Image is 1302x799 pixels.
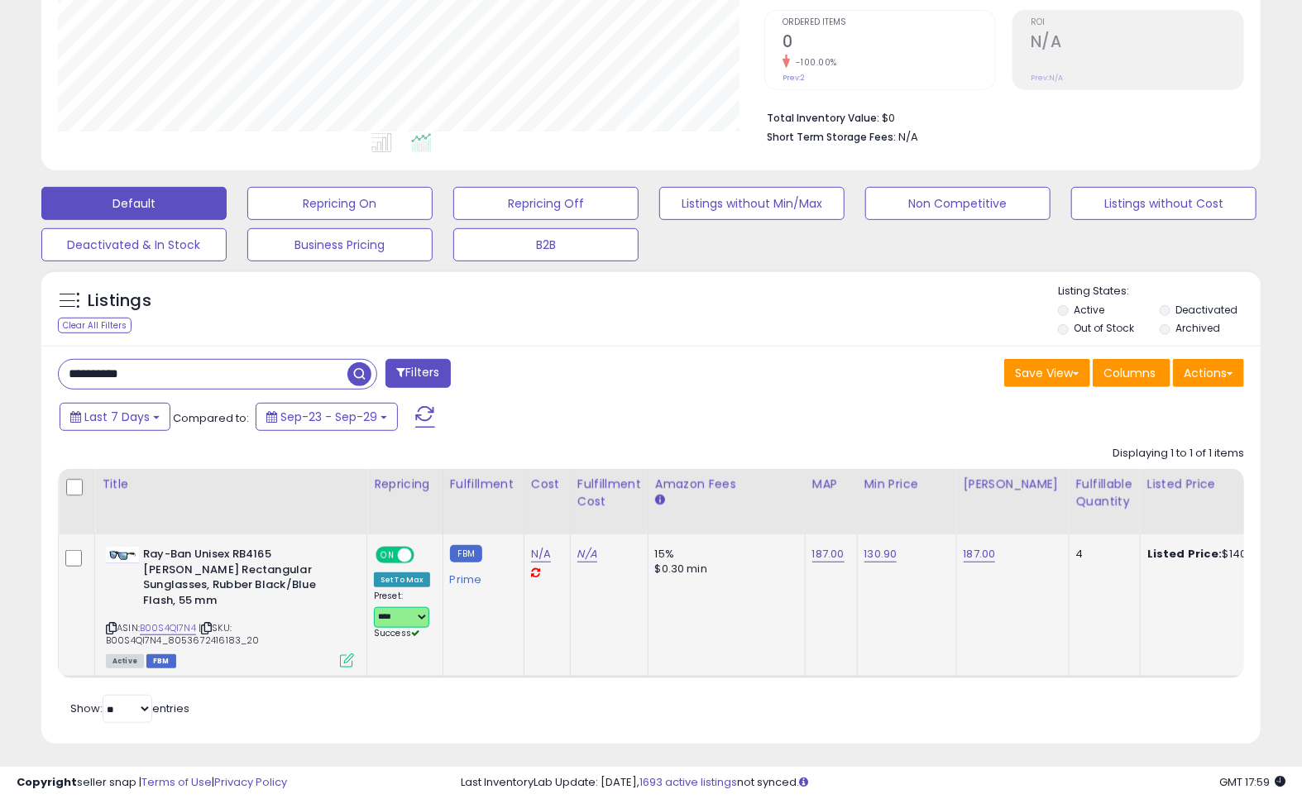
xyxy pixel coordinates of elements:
div: ASIN: [106,547,354,666]
button: Deactivated & In Stock [41,228,227,261]
b: Listed Price: [1147,546,1223,562]
div: Fulfillment [450,476,517,493]
div: $0.30 min [655,562,792,577]
div: Min Price [864,476,950,493]
span: Show: entries [70,701,189,716]
a: 1693 active listings [639,774,737,790]
a: Privacy Policy [214,774,287,790]
strong: Copyright [17,774,77,790]
a: 130.90 [864,546,898,562]
span: Compared to: [173,410,249,426]
div: Title [102,476,360,493]
button: Non Competitive [865,187,1051,220]
b: Ray-Ban Unisex RB4165 [PERSON_NAME] Rectangular Sunglasses, Rubber Black/Blue Flash, 55 mm [143,547,344,612]
label: Out of Stock [1074,321,1134,335]
a: 187.00 [812,546,845,562]
div: Set To Max [374,572,430,587]
span: Last 7 Days [84,409,150,425]
div: 15% [655,547,792,562]
div: seller snap | | [17,775,287,791]
button: Listings without Cost [1071,187,1257,220]
b: Short Term Storage Fees: [767,130,896,144]
button: Save View [1004,359,1090,387]
h2: 0 [783,32,995,55]
div: Fulfillment Cost [577,476,641,510]
span: N/A [898,129,918,145]
span: Columns [1103,365,1156,381]
div: [PERSON_NAME] [964,476,1062,493]
h2: N/A [1031,32,1243,55]
a: Terms of Use [141,774,212,790]
a: B00S4QI7N4 [140,621,196,635]
div: $140.25 [1147,547,1285,562]
li: $0 [767,107,1232,127]
button: B2B [453,228,639,261]
small: -100.00% [790,56,837,69]
span: Ordered Items [783,18,995,27]
a: N/A [531,546,551,562]
div: Prime [450,567,511,586]
div: Listed Price [1147,476,1290,493]
button: Repricing Off [453,187,639,220]
span: ROI [1031,18,1243,27]
img: 218gh0mYuCL._SL40_.jpg [106,547,139,563]
div: Cost [531,476,563,493]
h5: Listings [88,289,151,313]
span: ON [377,548,398,562]
div: Repricing [374,476,436,493]
span: OFF [412,548,438,562]
small: Amazon Fees. [655,493,665,508]
div: Preset: [374,591,430,639]
b: Total Inventory Value: [767,111,879,125]
span: FBM [146,654,176,668]
button: Last 7 Days [60,403,170,431]
button: Default [41,187,227,220]
button: Columns [1093,359,1170,387]
button: Actions [1173,359,1244,387]
p: Listing States: [1058,284,1261,299]
a: N/A [577,546,597,562]
div: 4 [1076,547,1127,562]
span: Success [374,627,419,639]
div: MAP [812,476,850,493]
button: Sep-23 - Sep-29 [256,403,398,431]
div: Clear All Filters [58,318,132,333]
button: Listings without Min/Max [659,187,845,220]
small: Prev: N/A [1031,73,1063,83]
button: Business Pricing [247,228,433,261]
label: Active [1074,303,1104,317]
label: Deactivated [1175,303,1237,317]
span: 2025-10-7 17:59 GMT [1219,774,1285,790]
label: Archived [1175,321,1220,335]
div: Last InventoryLab Update: [DATE], not synced. [461,775,1285,791]
button: Filters [385,359,450,388]
div: Displaying 1 to 1 of 1 items [1113,446,1244,462]
div: Amazon Fees [655,476,798,493]
span: Sep-23 - Sep-29 [280,409,377,425]
small: FBM [450,545,482,562]
span: All listings currently available for purchase on Amazon [106,654,144,668]
div: Fulfillable Quantity [1076,476,1133,510]
small: Prev: 2 [783,73,805,83]
span: | SKU: B00S4QI7N4_8053672416183_20 [106,621,260,646]
a: 187.00 [964,546,996,562]
button: Repricing On [247,187,433,220]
